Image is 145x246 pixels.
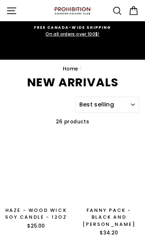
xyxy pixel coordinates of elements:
span: On all orders over 100$! [8,31,137,37]
a: FANNY PACK - BLACK AND [PERSON_NAME]$34.20 [73,131,145,239]
a: FREE CANADA-WIDE SHIPPING On all orders over 100$! [8,25,137,38]
a: Home [63,65,78,72]
div: $25.00 [4,223,69,230]
nav: breadcrumbs [6,65,139,73]
div: Haze - Wood Wick Soy Candle - 12oz [4,207,69,221]
h1: NEW ARRIVALS [6,77,139,88]
span: FREE CANADA-WIDE SHIPPING [8,25,137,31]
img: PROHIBITION COUNTER-CULTURE CLUB [53,7,92,14]
div: $34.20 [76,229,141,237]
div: FANNY PACK - BLACK AND [PERSON_NAME] [76,207,141,228]
span: / [80,65,82,72]
p: 26 products [6,118,139,126]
